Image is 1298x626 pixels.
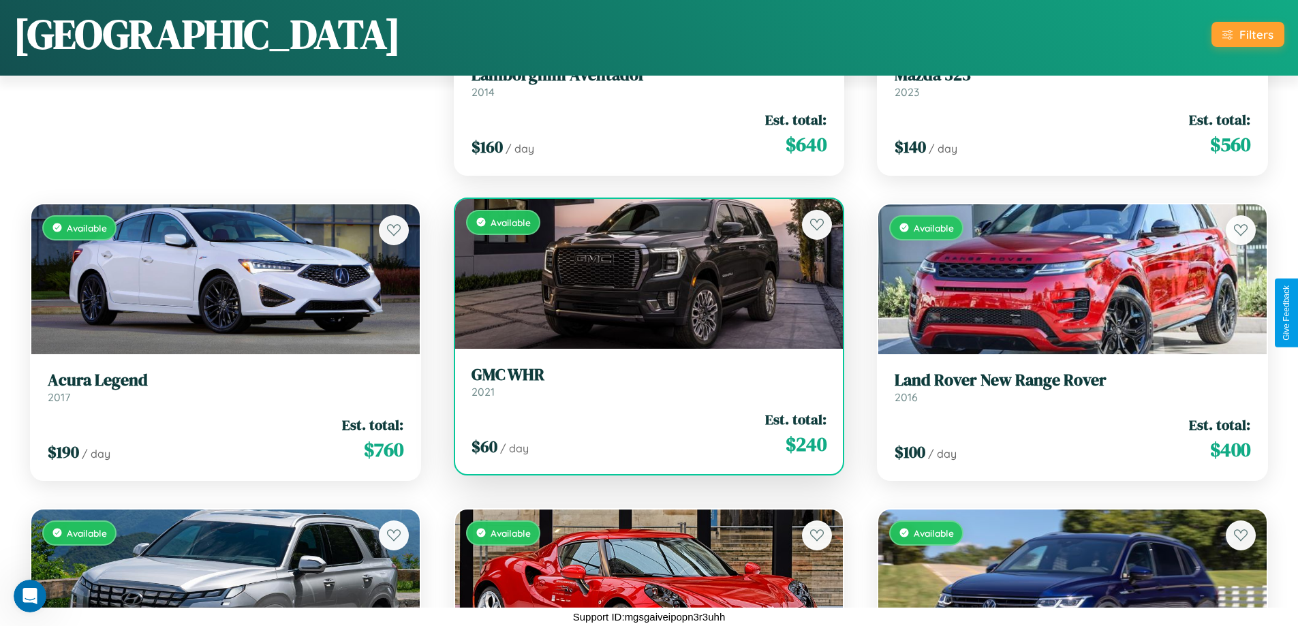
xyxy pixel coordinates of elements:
iframe: Intercom live chat [14,580,46,612]
a: Land Rover New Range Rover2016 [895,371,1250,404]
span: $ 760 [364,436,403,463]
h3: Acura Legend [48,371,403,390]
span: Available [914,527,954,539]
span: $ 640 [786,131,826,158]
span: Available [67,527,107,539]
span: Est. total: [1189,110,1250,129]
span: $ 240 [786,431,826,458]
span: / day [506,142,534,155]
span: Est. total: [765,110,826,129]
span: 2014 [472,85,495,99]
span: / day [928,447,957,460]
a: Lamborghini Aventador2014 [472,65,827,99]
div: Give Feedback [1282,285,1291,341]
span: 2021 [472,385,495,398]
span: $ 560 [1210,131,1250,158]
p: Support ID: mgsgaiveipopn3r3uhh [573,608,725,626]
div: Filters [1239,27,1273,42]
a: Acura Legend2017 [48,371,403,404]
h3: GMC WHR [472,365,827,385]
button: Filters [1211,22,1284,47]
span: / day [929,142,957,155]
span: 2016 [895,390,918,404]
span: Available [914,222,954,234]
span: $ 400 [1210,436,1250,463]
h1: [GEOGRAPHIC_DATA] [14,6,401,62]
span: $ 140 [895,136,926,158]
span: $ 60 [472,435,497,458]
span: Est. total: [765,409,826,429]
a: Mazda 3232023 [895,65,1250,99]
span: Available [67,222,107,234]
span: / day [82,447,110,460]
span: Available [491,217,531,228]
span: $ 160 [472,136,503,158]
span: $ 100 [895,441,925,463]
span: 2017 [48,390,70,404]
span: $ 190 [48,441,79,463]
span: / day [500,441,529,455]
span: 2023 [895,85,919,99]
h3: Mazda 323 [895,65,1250,85]
span: Est. total: [1189,415,1250,435]
span: Available [491,527,531,539]
h3: Land Rover New Range Rover [895,371,1250,390]
span: Est. total: [342,415,403,435]
a: GMC WHR2021 [472,365,827,398]
h3: Lamborghini Aventador [472,65,827,85]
